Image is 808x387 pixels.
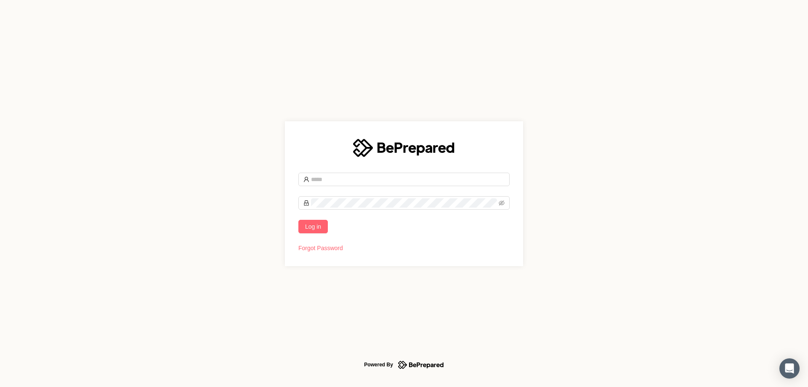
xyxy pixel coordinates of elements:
[298,220,328,233] button: Log in
[298,245,343,251] a: Forgot Password
[305,222,321,231] span: Log in
[499,200,505,206] span: eye-invisible
[364,360,393,370] div: Powered By
[303,176,309,182] span: user
[303,200,309,206] span: lock
[779,358,800,379] div: Open Intercom Messenger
